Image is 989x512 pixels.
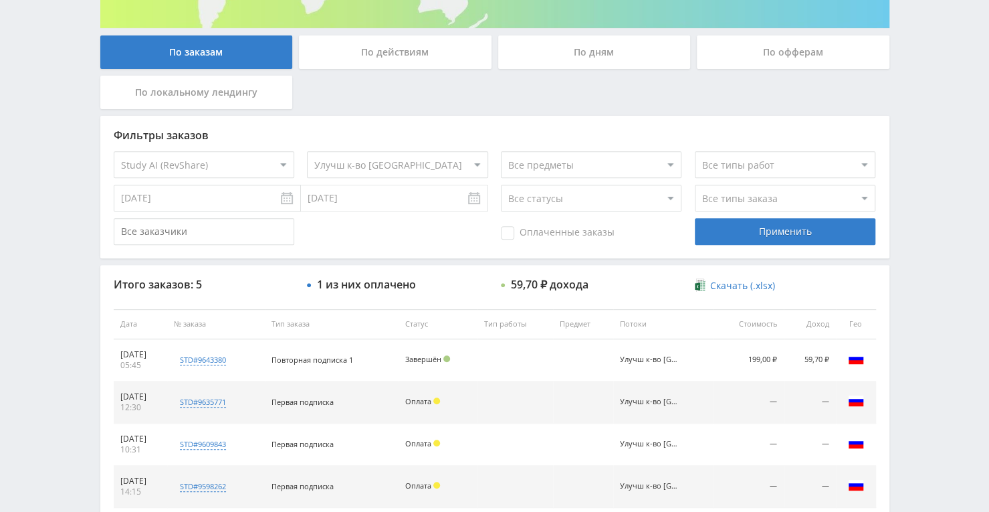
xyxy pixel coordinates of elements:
input: Все заказчики [114,218,294,245]
div: [DATE] [120,392,160,402]
div: По заказам [100,35,293,69]
span: Завершён [405,354,441,364]
th: № заказа [167,309,265,339]
div: 05:45 [120,360,160,371]
div: Фильтры заказов [114,129,876,141]
div: 59,70 ₽ дохода [511,278,588,290]
span: Повторная подписка 1 [271,355,353,365]
th: Потоки [613,309,713,339]
span: Холд [433,398,440,404]
td: — [713,424,784,466]
span: Оплаченные заказы [501,226,615,240]
div: 12:30 [120,402,160,413]
th: Тип работы [477,309,553,339]
th: Стоимость [713,309,784,339]
span: Оплата [405,481,431,491]
div: [DATE] [120,476,160,487]
span: Первая подписка [271,439,334,449]
div: Улучш к-во Тенчат [620,355,680,364]
div: 1 из них оплачено [317,278,416,290]
div: Итого заказов: 5 [114,278,294,290]
td: 199,00 ₽ [713,339,784,381]
img: rus.png [848,351,864,367]
th: Дата [114,309,167,339]
div: Улучш к-во Тенчат [620,398,680,406]
th: Предмет [553,309,613,339]
div: По офферам [697,35,889,69]
span: Холд [433,482,440,489]
div: Улучш к-во Тенчат [620,482,680,491]
td: — [713,381,784,424]
div: Улучш к-во Тенчат [620,440,680,448]
div: 14:15 [120,487,160,497]
img: rus.png [848,393,864,409]
div: std#9643380 [180,355,226,365]
div: По действиям [299,35,491,69]
span: Оплата [405,396,431,406]
div: 10:31 [120,444,160,455]
th: Доход [784,309,836,339]
div: [DATE] [120,349,160,360]
span: Холд [433,440,440,446]
div: По локальному лендингу [100,76,293,109]
span: Первая подписка [271,481,334,491]
span: Скачать (.xlsx) [710,280,775,291]
div: По дням [498,35,691,69]
th: Гео [836,309,876,339]
div: std#9609843 [180,439,226,450]
div: std#9598262 [180,481,226,492]
span: Первая подписка [271,397,334,407]
a: Скачать (.xlsx) [695,279,775,292]
img: rus.png [848,477,864,493]
div: Применить [695,218,875,245]
td: — [784,381,836,424]
td: — [784,424,836,466]
div: std#9635771 [180,397,226,408]
td: 59,70 ₽ [784,339,836,381]
th: Тип заказа [265,309,399,339]
div: [DATE] [120,434,160,444]
span: Подтвержден [443,355,450,362]
td: — [784,466,836,508]
img: rus.png [848,435,864,451]
th: Статус [399,309,478,339]
td: — [713,466,784,508]
span: Оплата [405,438,431,448]
img: xlsx [695,278,706,292]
